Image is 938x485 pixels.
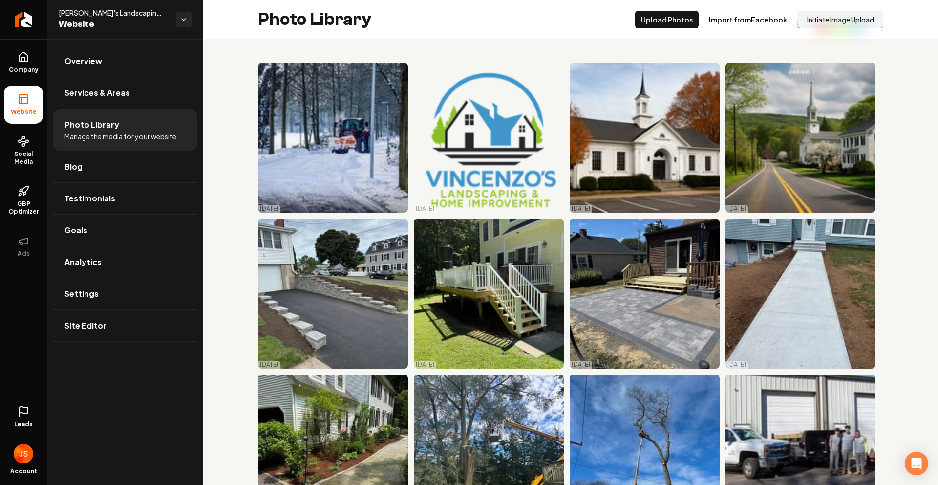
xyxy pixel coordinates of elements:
[53,77,197,109] a: Services & Areas
[727,205,746,213] p: [DATE]
[905,452,928,475] div: Open Intercom Messenger
[53,278,197,309] a: Settings
[15,12,33,27] img: Rebolt Logo
[260,205,278,213] p: [DATE]
[258,10,372,29] h2: Photo Library
[64,161,83,173] span: Blog
[414,63,564,213] img: Vincenzo's Landscaping and Home Improvement logo featuring a house and trees design.
[4,128,43,174] a: Social Media
[570,63,720,213] img: White church building with a steeple, surrounded by autumn trees and a parking lot.
[416,361,434,369] p: [DATE]
[14,440,33,463] button: Open user button
[53,45,197,77] a: Overview
[64,288,99,300] span: Settings
[64,320,107,331] span: Site Editor
[53,310,197,341] a: Site Editor
[59,8,168,18] span: [PERSON_NAME]'s Landscaping and Home Improvement LLC
[797,11,883,28] button: Initiate Image Upload
[4,200,43,216] span: GBP Optimizer
[14,420,33,428] span: Leads
[64,193,115,204] span: Testimonials
[260,361,278,369] p: [DATE]
[416,205,434,213] p: [DATE]
[14,444,33,463] img: James Shamoun
[14,250,34,258] span: Ads
[725,63,875,213] img: Scenic road with a white church, flowering trees, and lush green hills in the background.
[258,63,408,213] img: Tractor plowing snow on a winter street surrounded by trees.
[4,227,43,265] button: Ads
[64,87,130,99] span: Services & Areas
[635,11,699,28] button: Upload Photos
[64,224,87,236] span: Goals
[725,219,875,369] img: Newly poured concrete walkway leading to a blue house with a sunflower decoration.
[258,219,408,369] img: Newly paved driveway with stone steps leading to a house, showcasing landscaping and American flag.
[4,44,43,82] a: Company
[703,11,793,28] button: Import fromFacebook
[572,205,590,213] p: [DATE]
[53,215,197,246] a: Goals
[64,132,178,141] span: Manage the media for your website.
[4,398,43,436] a: Leads
[10,467,37,475] span: Account
[570,219,720,369] img: Newly installed patio with pavers and wooden deck adjacent to a house in sunny outdoor setting.
[572,361,590,369] p: [DATE]
[59,18,168,31] span: Website
[64,119,119,131] span: Photo Library
[64,256,102,268] span: Analytics
[53,151,197,182] a: Blog
[53,246,197,278] a: Analytics
[7,108,41,116] span: Website
[5,66,43,74] span: Company
[414,219,564,369] img: White wooden deck with stairs, surrounded by grass and trees, attached to a yellow house.
[64,55,102,67] span: Overview
[4,150,43,166] span: Social Media
[727,361,746,369] p: [DATE]
[4,177,43,223] a: GBP Optimizer
[53,183,197,214] a: Testimonials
